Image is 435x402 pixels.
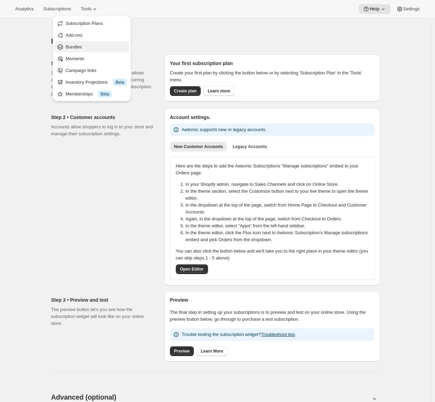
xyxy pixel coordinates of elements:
li: In your Shopify admin, navigate to Sales Channels and click on Online Store. [185,181,373,188]
button: Bundles [55,41,129,52]
button: Subscriptions [39,4,75,14]
p: The preview button let’s you see how the subscription widget will look like on your online store. [51,306,153,327]
p: You can also click the button below and we'll take you to the right place in your theme editor (y... [176,248,369,262]
span: Add-ons [66,33,82,38]
span: Analytics [15,6,34,12]
li: In the theme editor, select "Apps" from the left-hand sidebar. [185,222,373,229]
h2: Your first subscription plan [170,60,374,67]
button: Analytics [11,4,38,14]
li: Again, in the dropdown at the top of the page, switch from Checkout to Orders. [185,216,373,222]
li: In the theme editor, click the Plus icon next to Awtomic Subscription's Manage subscriptions embe... [185,229,373,243]
button: Moments [55,53,129,64]
span: Tools [81,6,91,12]
a: Learn More [197,346,227,356]
button: New Customer Accounts [170,142,227,152]
a: Learn more [203,86,234,96]
p: Accounts allow shoppers to log in to your store and manage their subscription settings. [51,124,153,137]
li: In the dropdown at the top of the page, switch from Home Page to Checkout and Customer Accounts. [185,202,373,216]
button: Memberships [55,88,129,99]
p: Here are the steps to add the Awtomic Subscriptions "Manage subscriptions" embed to your Orders p... [176,163,369,176]
button: Settings [392,4,424,14]
span: Learn More [201,348,223,354]
p: The final step in setting up your subscriptions is to preview and test on your online store. Usin... [170,309,374,323]
span: Advanced (optional) [51,393,116,401]
h2: Step 3 • Preview and test [51,296,153,303]
button: Open Editor [176,264,208,274]
div: Memberships [66,91,127,98]
p: Trouble testing the subscription widget? [182,331,295,338]
span: Preview [174,348,190,354]
span: Subscriptions [43,6,71,12]
span: New Customer Accounts [174,144,223,149]
button: Tools [76,4,102,14]
button: Inventory Projections [55,76,129,88]
span: Open Editor [180,266,204,272]
span: Learn more [208,88,230,94]
button: Legacy Accounts [228,142,271,152]
span: Campaign links [66,68,97,73]
div: Inventory Projections [66,79,127,86]
h2: Step 2 • Customer accounts [51,114,153,121]
span: Bundles [66,44,82,49]
button: Help [359,4,391,14]
span: Beta [116,80,124,85]
button: Create plan [170,86,201,96]
span: Create plan [174,88,197,94]
li: In the theme section, select the Customize button next to your live theme to open the theme editor. [185,188,373,202]
span: Help [370,6,380,12]
p: Awtomic supports new or legacy accounts. [182,126,266,133]
span: Beta [101,91,109,97]
a: Troubleshoot tips [261,332,295,337]
span: Subscription Plans [66,21,103,26]
h2: Account settings. [170,114,374,121]
span: Moments [66,56,84,61]
button: Campaign links [55,65,129,76]
button: Add-ons [55,29,129,40]
span: Settings [403,6,420,12]
h2: Preview [170,296,374,303]
button: Subscription Plans [55,18,129,29]
span: Legacy Accounts [233,144,267,149]
p: Create your first plan by clicking the button below or by selecting 'Subscription Plan' in the 'T... [170,70,374,83]
a: Preview [170,346,194,356]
